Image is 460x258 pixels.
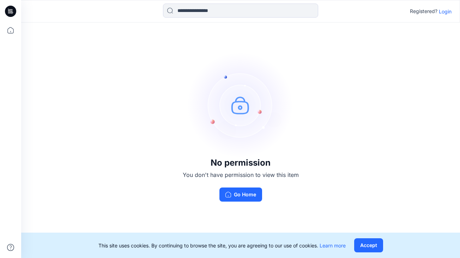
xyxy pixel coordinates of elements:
button: Go Home [219,188,262,202]
p: Login [439,8,452,15]
button: Accept [354,238,383,252]
h3: No permission [183,158,299,168]
p: This site uses cookies. By continuing to browse the site, you are agreeing to our use of cookies. [98,242,346,249]
img: no-perm.svg [188,52,293,158]
p: Registered? [410,7,437,16]
p: You don't have permission to view this item [183,171,299,179]
a: Learn more [320,242,346,248]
